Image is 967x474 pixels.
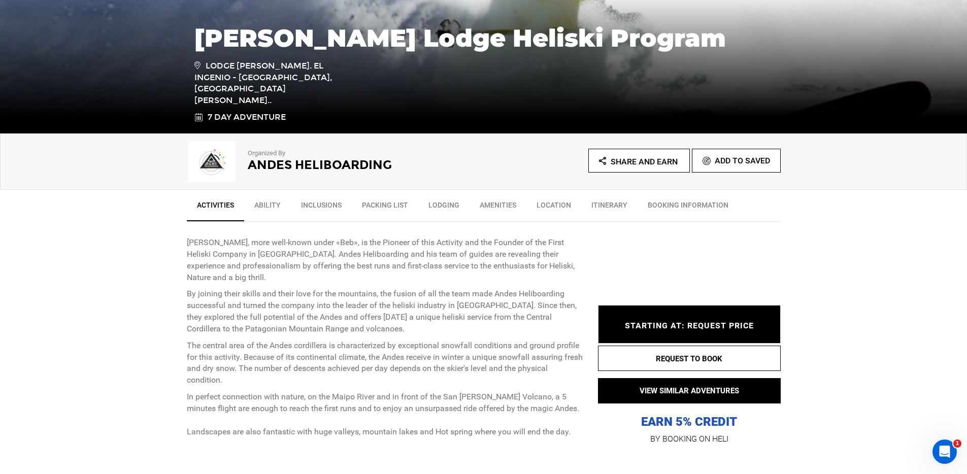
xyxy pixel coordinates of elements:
a: Location [526,195,581,220]
p: In perfect connection with nature, on the Maipo River and in front of the San [PERSON_NAME] Volca... [187,391,583,437]
a: Inclusions [291,195,352,220]
iframe: Intercom live chat [932,439,957,464]
span: Lodge [PERSON_NAME]. El Ingenio - [GEOGRAPHIC_DATA], [GEOGRAPHIC_DATA][PERSON_NAME].. [194,59,339,107]
a: Amenities [470,195,526,220]
p: The central area of the Andes cordillera is characterized by exceptional snowfall conditions and ... [187,340,583,386]
a: Activities [187,195,244,221]
a: Lodging [418,195,470,220]
h2: Andes Heliboarding [248,158,456,172]
a: Packing List [352,195,418,220]
button: REQUEST TO BOOK [598,346,781,371]
span: Add To Saved [715,156,770,165]
p: Organized By [248,149,456,158]
a: Ability [244,195,291,220]
span: Share and Earn [611,157,678,166]
span: STARTING AT: REQUEST PRICE [625,321,754,330]
p: BY BOOKING ON HELI [598,432,781,446]
h1: [PERSON_NAME] Lodge Heliski Program [194,24,773,52]
p: By joining their skills and their love for the mountains, the fusion of all the team made Andes H... [187,288,583,334]
a: Itinerary [581,195,638,220]
button: VIEW SIMILAR ADVENTURES [598,378,781,403]
span: 1 [953,439,961,448]
span: 7 Day Adventure [208,112,286,123]
a: BOOKING INFORMATION [638,195,739,220]
img: img_c431877edc821bcc903041a4fc284794.png [187,142,238,182]
p: [PERSON_NAME], more well-known under «Beb», is the Pioneer of this Activity and the Founder of th... [187,237,583,283]
p: EARN 5% CREDIT [598,313,781,430]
